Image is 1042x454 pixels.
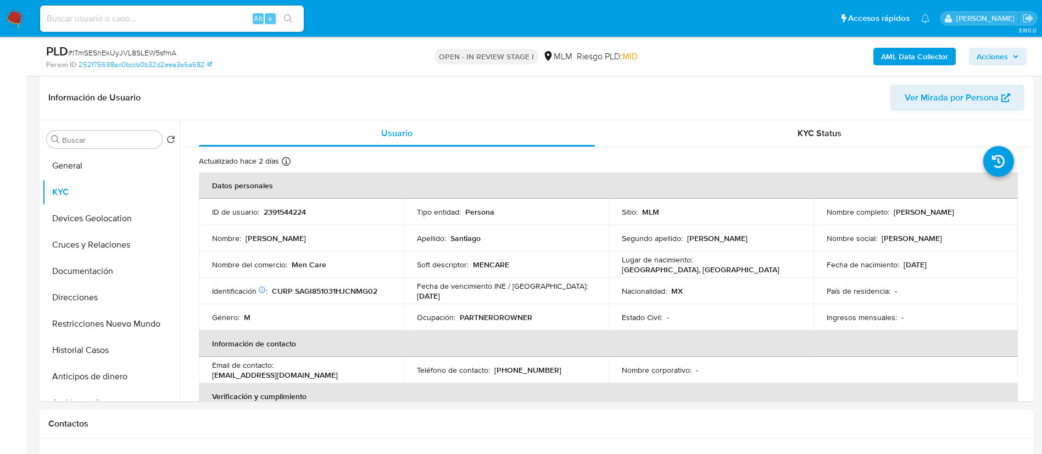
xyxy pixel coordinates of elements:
p: Nombre : [212,233,241,243]
p: [PERSON_NAME] [894,207,954,217]
p: PARTNEROROWNER [460,312,532,322]
p: alicia.aldreteperez@mercadolibre.com.mx [956,13,1018,24]
p: [DATE] [417,291,440,301]
p: Segundo apellido : [622,233,683,243]
button: General [42,153,180,179]
input: Buscar [62,135,158,145]
h1: Contactos [48,418,1024,429]
button: Restricciones Nuevo Mundo [42,311,180,337]
p: País de residencia : [827,286,890,296]
span: KYC Status [798,127,842,139]
a: Notificaciones [921,14,930,23]
b: AML Data Collector [881,48,948,65]
p: MENCARE [473,260,509,270]
p: Ingresos mensuales : [827,312,897,322]
a: 252f75698ac0bccb0b32d2eea3a6a682 [79,60,212,70]
div: MLM [543,51,572,63]
button: Buscar [51,135,60,144]
p: Sitio : [622,207,638,217]
p: 2391544224 [264,207,306,217]
p: Nombre del comercio : [212,260,287,270]
p: [PHONE_NUMBER] [494,365,561,375]
p: Lugar de nacimiento : [622,255,693,265]
p: Nombre social : [827,233,877,243]
a: Salir [1022,13,1034,24]
span: Riesgo PLD: [577,51,638,63]
p: Tipo entidad : [417,207,461,217]
button: Cruces y Relaciones [42,232,180,258]
button: KYC [42,179,180,205]
p: [GEOGRAPHIC_DATA], [GEOGRAPHIC_DATA] [622,265,779,274]
span: 3.160.0 [1018,26,1037,35]
p: [DATE] [904,260,927,270]
th: Información de contacto [199,330,1018,357]
span: Accesos rápidos [848,13,910,24]
p: - [901,312,904,322]
p: - [667,312,669,322]
p: [PERSON_NAME] [687,233,748,243]
p: M [244,312,250,322]
p: - [696,365,698,375]
h1: Información de Usuario [48,92,141,103]
p: Actualizado hace 2 días [199,156,279,166]
th: Verificación y cumplimiento [199,383,1018,410]
span: MID [622,50,638,63]
button: Acciones [969,48,1027,65]
span: s [269,13,272,24]
p: Identificación : [212,286,268,296]
b: PLD [46,42,68,60]
p: Ocupación : [417,312,455,322]
button: Historial Casos [42,337,180,363]
p: Teléfono de contacto : [417,365,490,375]
th: Datos personales [199,172,1018,199]
p: ID de usuario : [212,207,259,217]
button: AML Data Collector [873,48,956,65]
span: Usuario [381,127,413,139]
p: Fecha de vencimiento INE / [GEOGRAPHIC_DATA] : [417,281,588,291]
p: MLM [642,207,659,217]
p: MX [671,286,683,296]
button: Volver al orden por defecto [166,135,175,147]
p: Nacionalidad : [622,286,667,296]
span: Acciones [977,48,1008,65]
p: Soft descriptor : [417,260,469,270]
p: [PERSON_NAME] [246,233,306,243]
p: Persona [465,207,494,217]
p: Género : [212,312,239,322]
p: [EMAIL_ADDRESS][DOMAIN_NAME] [212,370,338,380]
p: Estado Civil : [622,312,662,322]
span: Ver Mirada por Persona [905,85,999,111]
p: Santiago [450,233,481,243]
p: Nombre corporativo : [622,365,692,375]
span: # lTmSEShEkUyJVL8SLEW5sfmA [68,47,176,58]
button: Anticipos de dinero [42,363,180,390]
button: Direcciones [42,284,180,311]
p: Email de contacto : [212,360,274,370]
button: Archivos adjuntos [42,390,180,416]
button: search-icon [277,11,299,26]
p: Fecha de nacimiento : [827,260,899,270]
p: CURP SAGI851031HJCNMG02 [272,286,377,296]
b: Person ID [46,60,76,70]
p: Apellido : [417,233,446,243]
p: [PERSON_NAME] [882,233,942,243]
p: Nombre completo : [827,207,889,217]
button: Ver Mirada por Persona [890,85,1024,111]
input: Buscar usuario o caso... [40,12,304,26]
span: Alt [254,13,263,24]
p: - [895,286,897,296]
p: Men Care [292,260,326,270]
p: OPEN - IN REVIEW STAGE I [434,49,538,64]
button: Documentación [42,258,180,284]
button: Devices Geolocation [42,205,180,232]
